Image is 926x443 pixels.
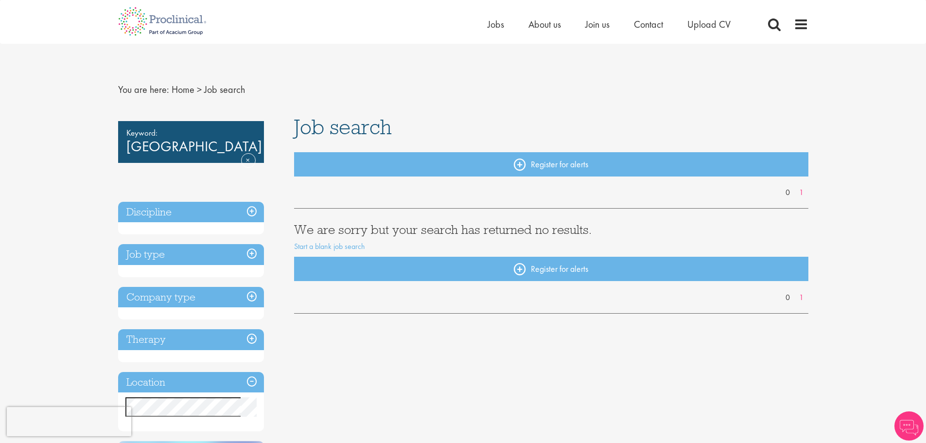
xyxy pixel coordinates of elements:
[241,153,256,181] a: Remove
[197,83,202,96] span: >
[294,241,365,251] a: Start a blank job search
[118,372,264,393] h3: Location
[781,292,795,303] a: 0
[118,202,264,223] h3: Discipline
[894,411,924,441] img: Chatbot
[794,187,808,198] a: 1
[294,257,808,281] a: Register for alerts
[204,83,245,96] span: Job search
[781,187,795,198] a: 0
[7,407,131,436] iframe: reCAPTCHA
[294,223,808,236] h3: We are sorry but your search has returned no results.
[294,114,392,140] span: Job search
[794,292,808,303] a: 1
[488,18,504,31] a: Jobs
[172,83,194,96] a: breadcrumb link
[634,18,663,31] a: Contact
[687,18,731,31] a: Upload CV
[126,126,256,140] span: Keyword:
[118,83,169,96] span: You are here:
[585,18,610,31] a: Join us
[118,287,264,308] h3: Company type
[118,121,264,163] div: [GEOGRAPHIC_DATA]
[118,244,264,265] h3: Job type
[118,329,264,350] h3: Therapy
[294,152,808,177] a: Register for alerts
[528,18,561,31] a: About us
